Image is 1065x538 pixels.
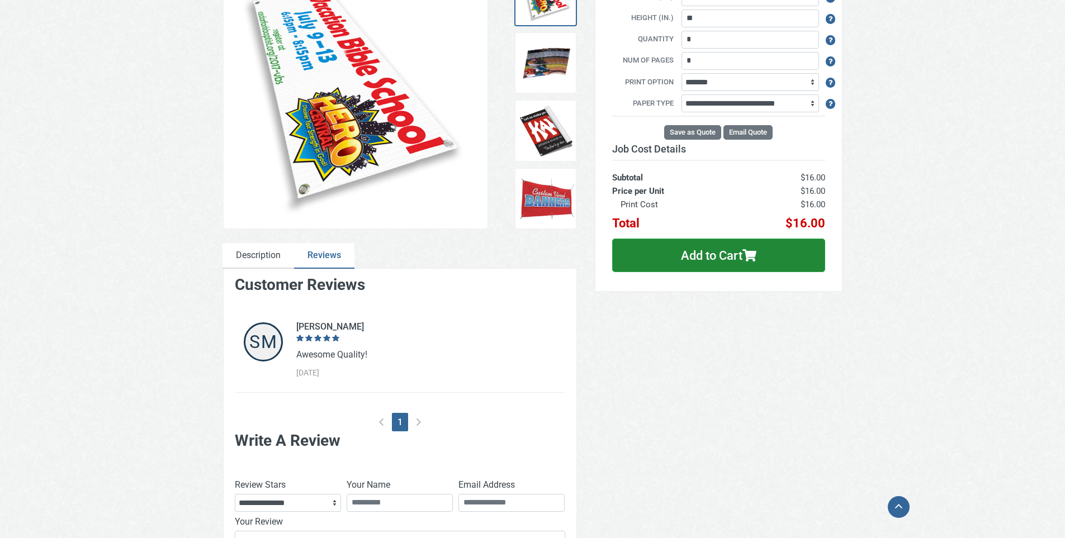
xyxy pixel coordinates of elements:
img: Stihl [518,35,574,91]
a: Description [223,243,294,269]
img: Banners [518,171,574,227]
div: [DATE] [296,367,367,379]
div: Awesome Quality! [296,348,367,361]
label: Review Stars [235,478,286,492]
th: Total [612,211,733,230]
h3: Write A Review [235,431,565,450]
label: Height (in.) [604,12,680,25]
a: Kankhi [514,99,577,162]
span: $16.00 [801,186,825,196]
button: Add to Cart [612,239,825,272]
label: Quantity [604,34,680,46]
label: Your Name [347,478,390,492]
img: Kankhi [518,103,574,159]
label: Paper Type [604,98,680,110]
button: Email Quote [723,125,773,140]
a: Reviews [294,243,354,269]
a: Banners [514,168,577,230]
label: Your Review [235,515,283,529]
th: Subtotal [612,160,733,184]
label: Num of Pages [604,55,680,67]
button: Save as Quote [664,125,721,140]
span: SM [244,322,283,361]
th: Print Cost [612,198,733,211]
label: Email Address [458,478,515,492]
span: $16.00 [785,216,825,230]
span: $16.00 [801,173,825,183]
th: Price per Unit [612,184,733,198]
div: [PERSON_NAME] [296,320,367,334]
a: Stihl [514,32,577,94]
label: Print Option [604,77,680,89]
h3: Customer Reviews [235,275,565,294]
span: $16.00 [801,199,825,210]
h3: Job Cost Details [612,143,825,155]
button: 1 [392,413,408,431]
